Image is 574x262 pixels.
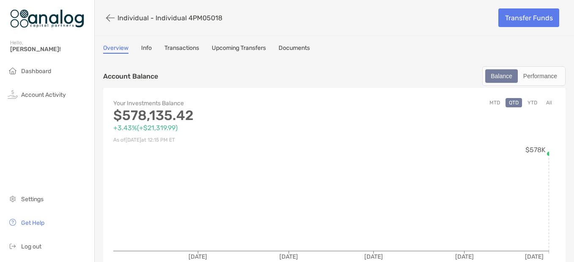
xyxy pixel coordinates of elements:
[113,98,334,109] p: Your Investments Balance
[8,241,18,251] img: logout icon
[8,89,18,99] img: activity icon
[113,110,334,121] p: $578,135.42
[455,253,474,260] tspan: [DATE]
[164,44,199,54] a: Transactions
[141,44,152,54] a: Info
[525,253,544,260] tspan: [DATE]
[21,196,44,203] span: Settings
[118,14,222,22] p: Individual - Individual 4PM05018
[519,70,562,82] div: Performance
[506,98,522,107] button: QTD
[279,44,310,54] a: Documents
[21,219,44,227] span: Get Help
[543,98,555,107] button: All
[486,98,503,107] button: MTD
[103,71,158,82] p: Account Balance
[525,146,546,154] tspan: $578K
[10,46,89,53] span: [PERSON_NAME]!
[364,253,383,260] tspan: [DATE]
[10,3,84,34] img: Zoe Logo
[212,44,266,54] a: Upcoming Transfers
[189,253,207,260] tspan: [DATE]
[486,70,517,82] div: Balance
[8,217,18,227] img: get-help icon
[21,91,66,98] span: Account Activity
[279,253,298,260] tspan: [DATE]
[113,123,334,133] p: +3.43% ( +$21,319.99 )
[8,65,18,76] img: household icon
[524,98,541,107] button: YTD
[498,8,559,27] a: Transfer Funds
[21,68,51,75] span: Dashboard
[482,66,566,86] div: segmented control
[21,243,41,250] span: Log out
[8,194,18,204] img: settings icon
[103,44,128,54] a: Overview
[113,135,334,145] p: As of [DATE] at 12:15 PM ET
